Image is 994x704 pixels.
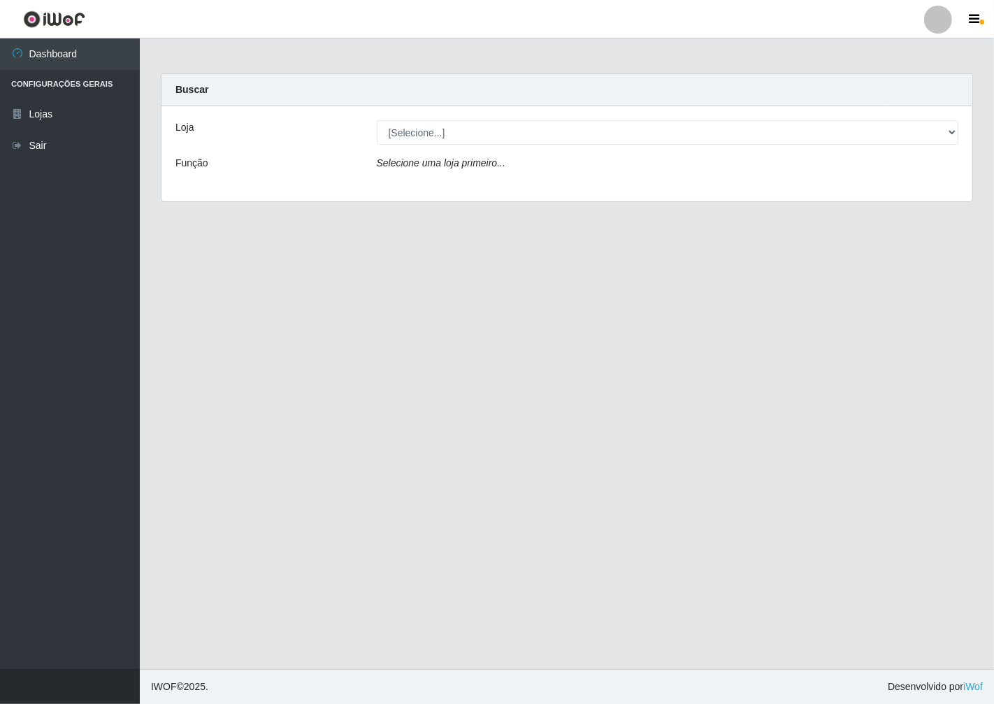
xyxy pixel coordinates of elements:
[175,84,208,95] strong: Buscar
[175,120,194,135] label: Loja
[377,157,505,168] i: Selecione uma loja primeiro...
[963,681,983,692] a: iWof
[151,680,208,694] span: © 2025 .
[23,10,85,28] img: CoreUI Logo
[151,681,177,692] span: IWOF
[175,156,208,171] label: Função
[888,680,983,694] span: Desenvolvido por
